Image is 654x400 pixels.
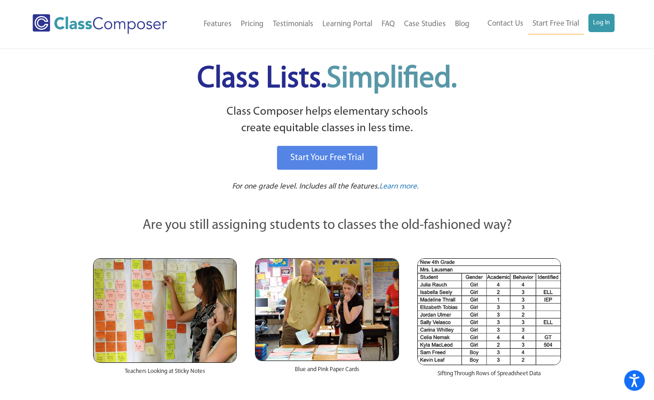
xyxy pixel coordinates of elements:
[379,181,419,193] a: Learn more.
[268,14,318,34] a: Testimonials
[255,361,399,383] div: Blue and Pink Paper Cards
[93,363,237,385] div: Teachers Looking at Sticky Notes
[450,14,474,34] a: Blog
[318,14,377,34] a: Learning Portal
[588,14,615,32] a: Log In
[377,14,399,34] a: FAQ
[93,258,237,363] img: Teachers Looking at Sticky Notes
[417,365,561,387] div: Sifting Through Rows of Spreadsheet Data
[232,183,379,190] span: For one grade level. Includes all the features.
[199,14,236,34] a: Features
[236,14,268,34] a: Pricing
[417,258,561,365] img: Spreadsheets
[93,216,561,236] p: Are you still assigning students to classes the old-fashioned way?
[255,258,399,361] img: Blue and Pink Paper Cards
[33,14,167,34] img: Class Composer
[327,64,457,94] span: Simplified.
[187,14,474,34] nav: Header Menu
[528,14,584,34] a: Start Free Trial
[379,183,419,190] span: Learn more.
[399,14,450,34] a: Case Studies
[197,64,457,94] span: Class Lists.
[290,153,364,162] span: Start Your Free Trial
[483,14,528,34] a: Contact Us
[474,14,615,34] nav: Header Menu
[277,146,377,170] a: Start Your Free Trial
[92,104,562,137] p: Class Composer helps elementary schools create equitable classes in less time.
